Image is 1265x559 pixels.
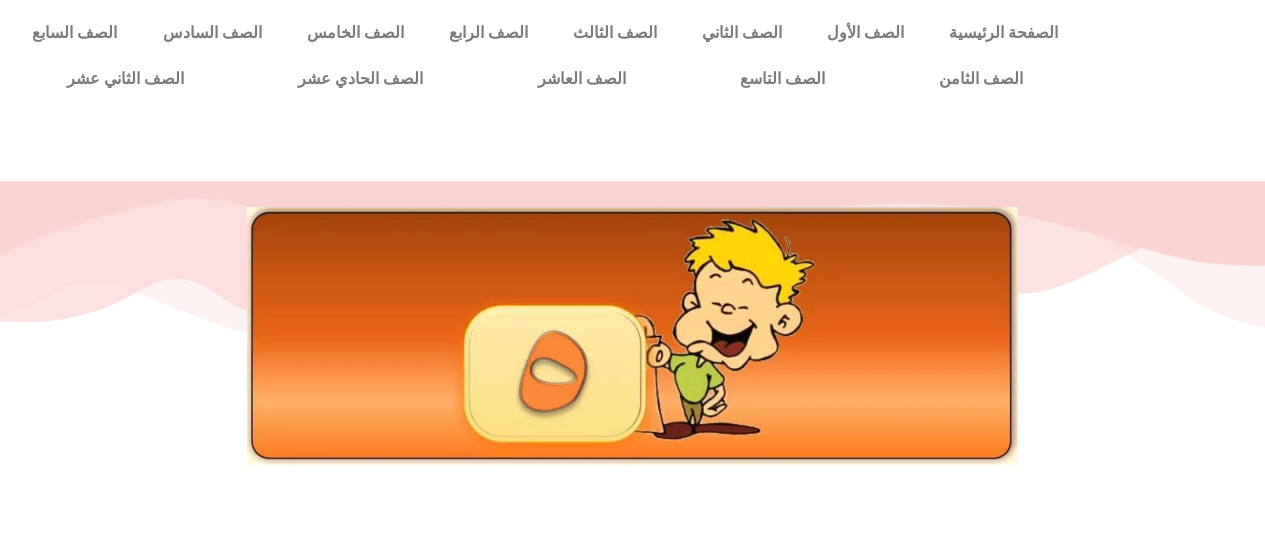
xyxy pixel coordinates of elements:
a: الصف الثالث [550,10,679,56]
a: الصف الحادي عشر [241,56,480,102]
a: الصف الثامن [882,56,1080,102]
a: الصف السابع [10,10,140,56]
a: الصف العاشر [481,56,683,102]
a: الصفحة الرئيسية [926,10,1080,56]
a: الصف الثاني [679,10,804,56]
a: الصف الأول [804,10,926,56]
a: الصف التاسع [683,56,882,102]
a: الصف الرابع [426,10,550,56]
a: الصف الخامس [284,10,426,56]
a: الصف الثاني عشر [10,56,241,102]
a: الصف السادس [140,10,284,56]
